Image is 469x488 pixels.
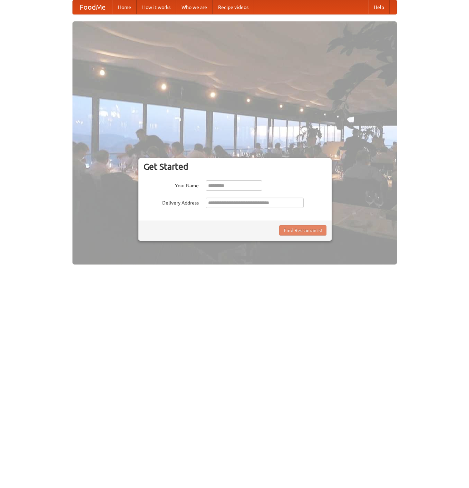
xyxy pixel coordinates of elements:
[144,161,326,172] h3: Get Started
[176,0,213,14] a: Who we are
[279,225,326,236] button: Find Restaurants!
[144,198,199,206] label: Delivery Address
[113,0,137,14] a: Home
[73,0,113,14] a: FoodMe
[137,0,176,14] a: How it works
[144,180,199,189] label: Your Name
[368,0,390,14] a: Help
[213,0,254,14] a: Recipe videos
